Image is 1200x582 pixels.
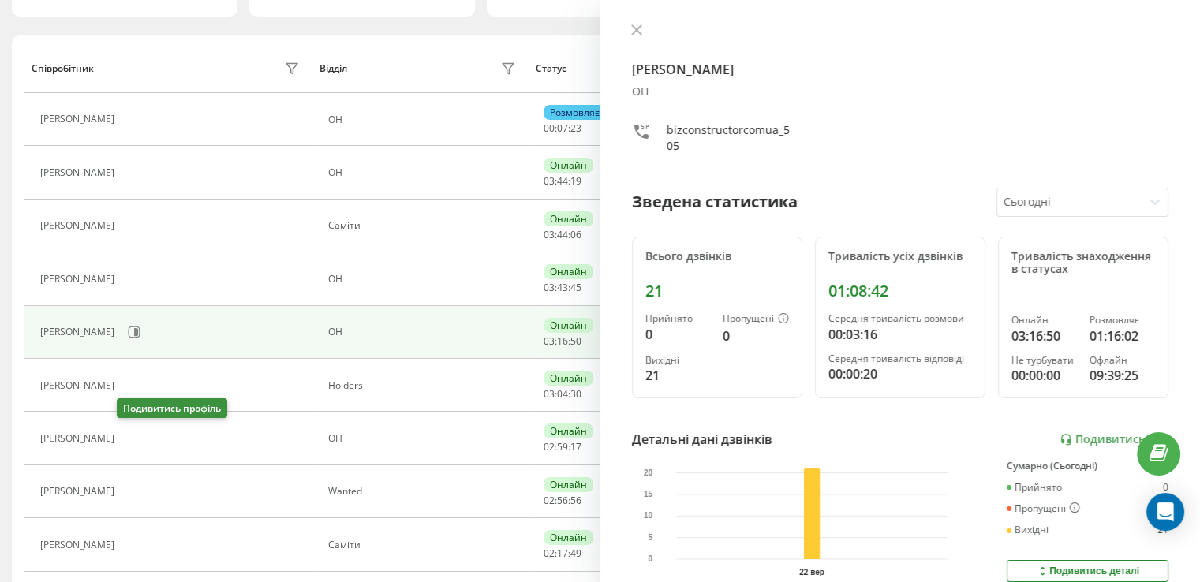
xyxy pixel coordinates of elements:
div: ОН [328,274,520,285]
text: 22 вер [799,568,824,576]
span: 59 [557,440,568,453]
div: Не турбувати [1011,355,1077,366]
span: 30 [570,387,581,401]
button: Подивитись деталі [1007,560,1168,582]
div: 00:03:16 [828,325,972,344]
div: 21 [1157,524,1168,535]
div: Онлайн [544,423,593,438]
div: Онлайн [544,530,593,545]
div: Прийнято [1007,482,1062,493]
div: 09:39:25 [1090,366,1155,385]
div: Відділ [320,63,347,74]
div: Розмовляє [1090,315,1155,326]
div: Вихідні [1007,524,1049,535]
div: Зведена статистика [632,190,798,214]
div: 01:16:02 [1090,326,1155,345]
span: 56 [557,494,568,507]
div: Пропущені [1007,502,1080,515]
div: Онлайн [544,477,593,492]
div: 0 [723,326,789,345]
div: Сумарно (Сьогодні) [1007,461,1168,472]
span: 02 [544,494,555,507]
div: Holders [328,380,520,391]
span: 44 [557,228,568,241]
div: Прийнято [645,313,710,324]
div: [PERSON_NAME] [40,380,118,391]
div: ОН [328,326,520,338]
div: ОН [328,433,520,444]
div: : : [544,176,581,187]
div: Співробітник [32,63,94,74]
span: 04 [557,387,568,401]
span: 50 [570,334,581,348]
div: : : [544,389,581,400]
text: 0 [648,554,652,563]
div: : : [544,442,581,453]
div: [PERSON_NAME] [40,274,118,285]
text: 10 [644,512,653,520]
a: Подивитись звіт [1060,433,1168,446]
span: 44 [557,174,568,188]
div: : : [544,229,581,241]
div: [PERSON_NAME] [40,539,118,550]
div: Середня тривалість розмови [828,313,972,324]
div: Детальні дані дзвінків [632,430,772,449]
div: ОН [328,114,520,125]
div: [PERSON_NAME] [40,167,118,178]
text: 15 [644,490,653,498]
div: Всього дзвінків [645,250,789,263]
div: : : [544,123,581,134]
span: 03 [544,281,555,294]
span: 56 [570,494,581,507]
div: Пропущені [723,313,789,326]
div: 21 [645,366,710,385]
div: Тривалість знаходження в статусах [1011,250,1155,277]
span: 17 [570,440,581,453]
span: 03 [544,334,555,348]
span: 45 [570,281,581,294]
span: 19 [570,174,581,188]
span: 23 [570,121,581,135]
div: Саміти [328,220,520,231]
div: Саміти [328,539,520,550]
div: Онлайн [544,371,593,386]
div: Wanted [328,486,520,497]
div: Середня тривалість відповіді [828,353,972,364]
div: [PERSON_NAME] [40,486,118,497]
div: : : [544,495,581,506]
span: 03 [544,174,555,188]
div: Онлайн [544,158,593,173]
div: Вихідні [645,355,710,366]
div: Подивитись профіль [117,398,227,418]
span: 07 [557,121,568,135]
div: Тривалість усіх дзвінків [828,250,972,263]
span: 17 [557,547,568,560]
div: : : [544,282,581,293]
span: 49 [570,547,581,560]
div: Статус [536,63,566,74]
div: 21 [645,282,789,300]
span: 02 [544,547,555,560]
span: 43 [557,281,568,294]
span: 02 [544,440,555,453]
div: [PERSON_NAME] [40,220,118,231]
div: Онлайн [1011,315,1077,326]
h4: [PERSON_NAME] [632,60,1169,79]
div: bizconstructorcomua_505 [667,122,790,154]
div: Open Intercom Messenger [1146,493,1184,531]
div: [PERSON_NAME] [40,114,118,125]
div: 01:08:42 [828,282,972,300]
span: 16 [557,334,568,348]
div: 0 [1163,482,1168,493]
div: : : [544,336,581,347]
div: Офлайн [1090,355,1155,366]
text: 20 [644,468,653,477]
div: Онлайн [544,264,593,279]
div: ОН [328,167,520,178]
div: Онлайн [544,211,593,226]
div: 00:00:00 [1011,366,1077,385]
span: 06 [570,228,581,241]
div: [PERSON_NAME] [40,433,118,444]
span: 03 [544,228,555,241]
text: 5 [648,533,652,542]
